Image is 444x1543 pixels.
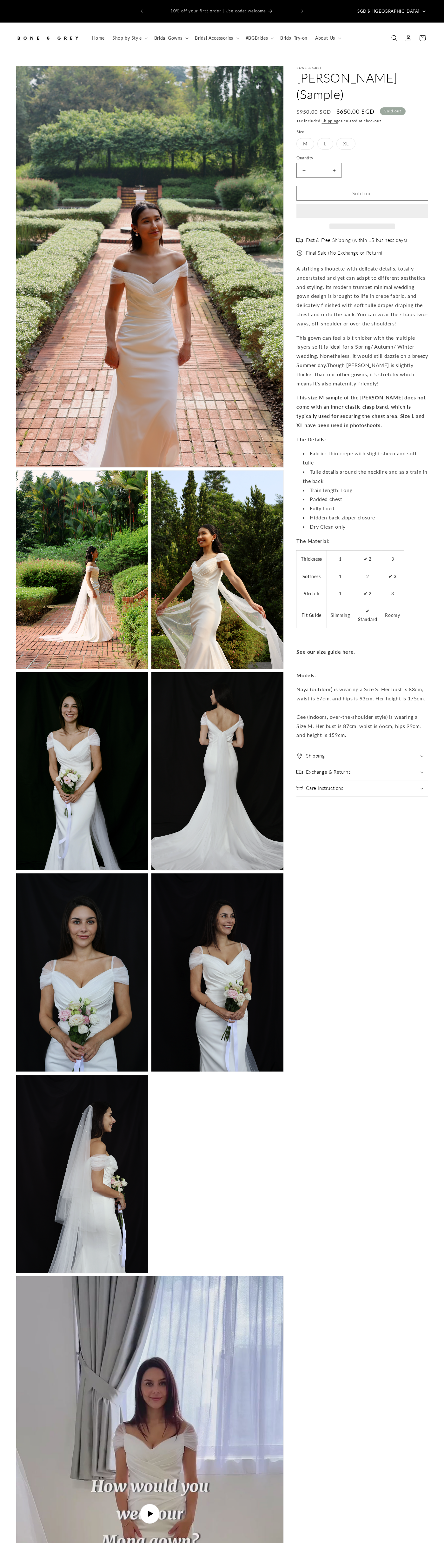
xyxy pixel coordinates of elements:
[303,504,428,513] li: Fully lined
[296,70,428,103] h1: [PERSON_NAME] (Sample)
[296,186,428,201] button: Sold out
[296,436,326,442] strong: The Details:
[358,617,377,622] strong: Standard
[303,486,428,495] li: Train length: Long
[296,138,314,150] label: M
[336,138,355,150] label: XL
[303,449,428,467] li: Fabric: Thin crepe with slight sheen and soft tulle
[354,5,428,17] button: SGD $ | [GEOGRAPHIC_DATA]
[336,107,374,116] span: $650.00 SGD
[296,585,327,602] th: Stretch
[296,748,428,764] summary: Shipping
[366,608,370,614] strong: ✔
[306,785,343,792] h2: Care Instructions
[109,31,150,45] summary: Shop by Style
[296,66,428,70] p: Bone & Grey
[296,538,329,544] strong: The Material:
[364,591,372,596] strong: ✔ 2
[331,611,350,619] p: Slimming
[296,250,303,256] img: offer.png
[327,585,354,602] td: 1
[357,8,420,15] span: SGD $ | [GEOGRAPHIC_DATA]
[296,118,428,124] div: Tax included. calculated at checkout.
[246,35,268,41] span: #BGBrides
[296,265,428,326] span: A striking silhouette with delicate details, totally understated and yet can adapt to different a...
[296,672,316,678] strong: Models:
[154,35,182,41] span: Bridal Gowns
[317,138,333,150] label: L
[327,551,354,568] td: 1
[296,568,327,585] th: Softness
[306,237,407,244] span: Fast & Free Shipping (within 15 business days)
[306,769,350,775] h2: Exchange & Returns
[296,333,428,388] p: Though [PERSON_NAME] is slightly thicker than our other gowns, it's stretchy which means it's als...
[381,551,404,568] td: 3
[296,129,305,135] legend: Size
[315,35,335,41] span: About Us
[276,31,311,45] a: Bridal Try-on
[388,574,396,579] strong: ✔ 3
[295,5,309,17] button: Next announcement
[88,31,109,45] a: Home
[388,31,401,45] summary: Search
[381,585,404,602] td: 3
[135,5,149,17] button: Previous announcement
[327,568,354,585] td: 1
[296,155,428,161] label: Quantity
[354,568,381,585] td: 2
[242,31,276,45] summary: #BGBrides
[16,31,79,45] img: Bone and Grey Bridal
[303,495,428,504] li: Padded chest
[296,686,425,738] span: Naya (outdoor) is wearing a Size S. Her bust is 83cm, waist is 67cm, and hips is 93cm. Her height...
[280,35,308,41] span: Bridal Try-on
[380,107,406,115] span: Sold out
[311,31,344,45] summary: About Us
[195,35,233,41] span: Bridal Accessories
[296,780,428,796] summary: Care Instructions
[14,29,82,48] a: Bone and Grey Bridal
[296,108,331,116] s: $950.00 SGD
[303,513,428,522] li: Hidden back zipper closure
[112,35,142,41] span: Shop by Style
[191,31,242,45] summary: Bridal Accessories
[92,35,105,41] span: Home
[364,556,372,562] strong: ✔ 2
[296,602,327,628] th: Fit Guide
[381,602,404,628] td: Roomy
[303,467,428,486] li: Tulle details around the neckline and as a train in the back
[170,8,266,13] span: 10% off your first order | Use code: welcome
[296,394,426,428] strong: This size M sample of the [PERSON_NAME] does not come with an inner elastic clasp band, which is ...
[303,522,428,531] li: Dry Clean only
[321,118,338,123] a: Shipping
[150,31,191,45] summary: Bridal Gowns
[306,250,382,256] span: Final Sale (No Exchange or Return)
[296,551,327,568] th: Thickness
[306,753,325,759] h2: Shipping
[296,764,428,780] summary: Exchange & Returns
[296,335,428,368] span: This gown can feel a bit thicker with the multiple layers so it is ideal for a Spring/ Autumn/ Wi...
[296,649,355,655] a: See our size guide here.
